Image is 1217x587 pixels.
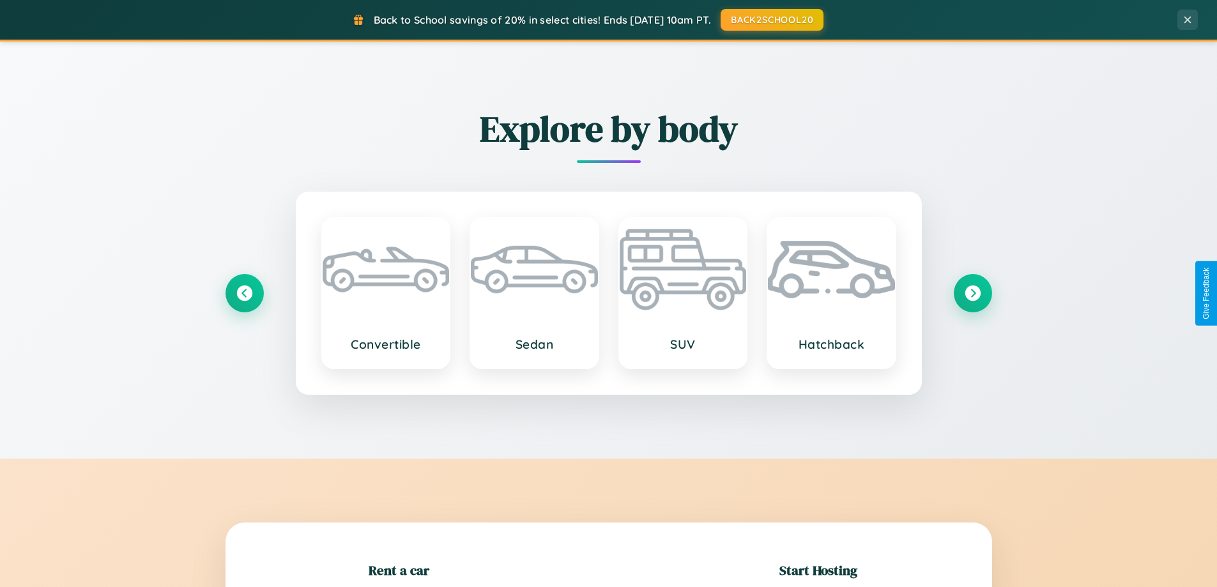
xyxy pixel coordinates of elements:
h3: Sedan [484,337,585,352]
button: BACK2SCHOOL20 [721,9,823,31]
h2: Start Hosting [779,561,857,579]
h3: Convertible [335,337,437,352]
h2: Explore by body [226,104,992,153]
h3: Hatchback [781,337,882,352]
div: Give Feedback [1202,268,1211,319]
h3: SUV [632,337,734,352]
h2: Rent a car [369,561,429,579]
span: Back to School savings of 20% in select cities! Ends [DATE] 10am PT. [374,13,711,26]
